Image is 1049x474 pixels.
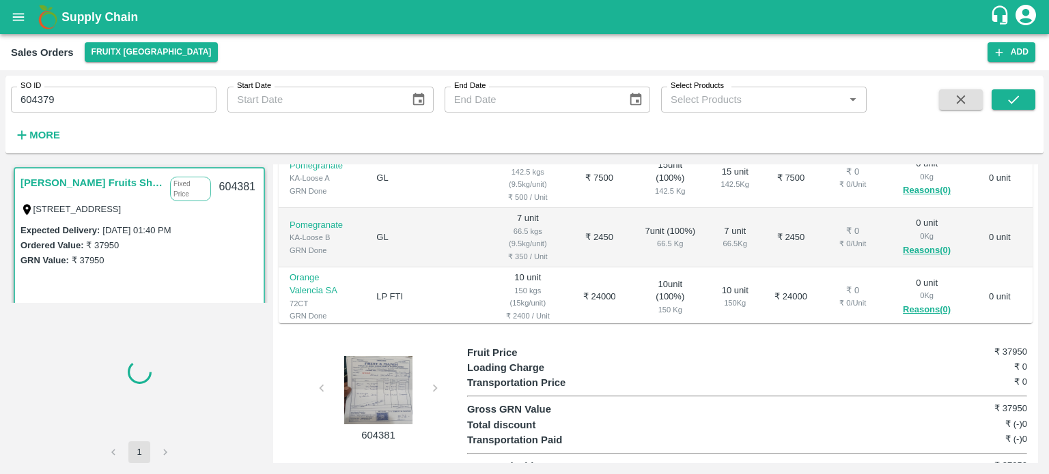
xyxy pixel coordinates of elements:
div: ₹ 500 / Unit [501,191,555,203]
div: GRN Done [290,185,354,197]
p: Transportation Price [467,375,607,390]
label: GRN Value: [20,255,69,265]
td: 7 unit [490,208,566,267]
div: 0 unit [898,277,956,318]
label: End Date [454,80,486,91]
label: ₹ 37950 [86,240,119,250]
button: Reasons(0) [898,302,956,318]
td: GL [365,208,490,267]
label: [STREET_ADDRESS] [33,204,122,214]
td: ₹ 7500 [763,149,819,208]
div: ₹ 0 / Unit [830,237,876,250]
div: 66.5 kgs (9.5kg/unit) [501,225,555,250]
div: 0 unit [898,217,956,258]
b: Supply Chain [61,10,138,24]
button: Add [988,42,1035,62]
button: open drawer [3,1,34,33]
button: Reasons(0) [898,183,956,198]
h6: ₹ 0 [934,360,1027,374]
div: 142.5 Kg [644,185,696,197]
label: Start Date [237,80,271,91]
td: 10 unit [490,267,566,327]
p: Fruit Price [467,345,607,360]
a: Supply Chain [61,8,990,27]
td: 15 unit [490,149,566,208]
label: ₹ 37950 [72,255,104,265]
div: 150 Kg [644,303,696,316]
p: Net Receivables [467,459,607,474]
div: 142.5 Kg [718,178,752,190]
label: SO ID [20,80,41,91]
div: 0 Kg [898,171,956,183]
p: 604381 [327,428,430,443]
p: Transportation Paid [467,432,607,447]
p: Pomegranate [290,160,354,173]
div: 15 unit [718,166,752,191]
h6: ₹ 0 [934,375,1027,389]
label: Select Products [671,80,724,91]
td: LP FTI [365,267,490,327]
h6: ₹ 37950 [934,345,1027,359]
p: Gross GRN Value [467,402,607,417]
div: 0 Kg [898,289,956,301]
a: [PERSON_NAME] Fruits Shop [20,174,163,192]
div: 7 unit ( 100 %) [644,225,696,250]
td: 0 unit [967,267,1033,327]
button: Open [844,91,862,108]
div: ₹ 2400 / Unit [501,310,555,322]
div: customer-support [990,5,1013,29]
td: ₹ 7500 [565,149,633,208]
div: 0 unit [898,158,956,198]
label: [DATE] 01:40 PM [102,225,171,235]
strong: More [29,130,60,140]
div: 150 kgs (15kg/unit) [501,284,555,310]
input: Enter SO ID [11,87,216,113]
td: 0 unit [967,208,1033,267]
div: 142.5 kgs (9.5kg/unit) [501,166,555,191]
div: 10 unit [718,284,752,310]
div: ₹ 350 / Unit [501,250,555,263]
td: ₹ 24000 [763,267,819,327]
div: 66.5 Kg [718,237,752,250]
div: GRN Done [290,244,354,256]
div: 66.5 Kg [644,237,696,250]
input: Select Products [665,91,840,108]
div: 604381 [211,171,264,203]
div: ₹ 0 [830,284,876,297]
button: Choose date [623,87,649,113]
div: 72CT [290,297,354,310]
h6: ₹ (-)0 [934,432,1027,446]
p: Total discount [467,417,607,432]
button: More [11,123,64,147]
td: ₹ 24000 [565,267,633,327]
td: 0 unit [967,149,1033,208]
div: GRN Done [290,310,354,322]
p: Fixed Price [170,177,211,201]
td: ₹ 2450 [565,208,633,267]
div: 7 unit [718,225,752,250]
td: ₹ 2450 [763,208,819,267]
div: KA-Loose A [290,172,354,184]
td: GL [365,149,490,208]
button: page 1 [128,441,150,463]
div: 15 unit ( 100 %) [644,159,696,197]
p: Pomegranate [290,219,354,232]
div: KA-Loose B [290,231,354,243]
h6: ₹ 37950 [934,402,1027,415]
input: End Date [445,87,617,113]
div: ₹ 0 [830,166,876,179]
label: Expected Delivery : [20,225,100,235]
h6: ₹ (-)0 [934,417,1027,431]
p: Loading Charge [467,360,607,375]
div: 150 Kg [718,297,752,309]
label: Ordered Value: [20,240,83,250]
p: Orange Valencia SA [290,271,354,297]
img: logo [34,3,61,31]
h6: ₹ 37950 [934,459,1027,473]
button: Reasons(0) [898,243,956,258]
nav: pagination navigation [100,441,178,463]
input: Start Date [227,87,400,113]
div: 0 Kg [898,230,956,242]
div: ₹ 0 / Unit [830,178,876,190]
div: account of current user [1013,3,1038,31]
